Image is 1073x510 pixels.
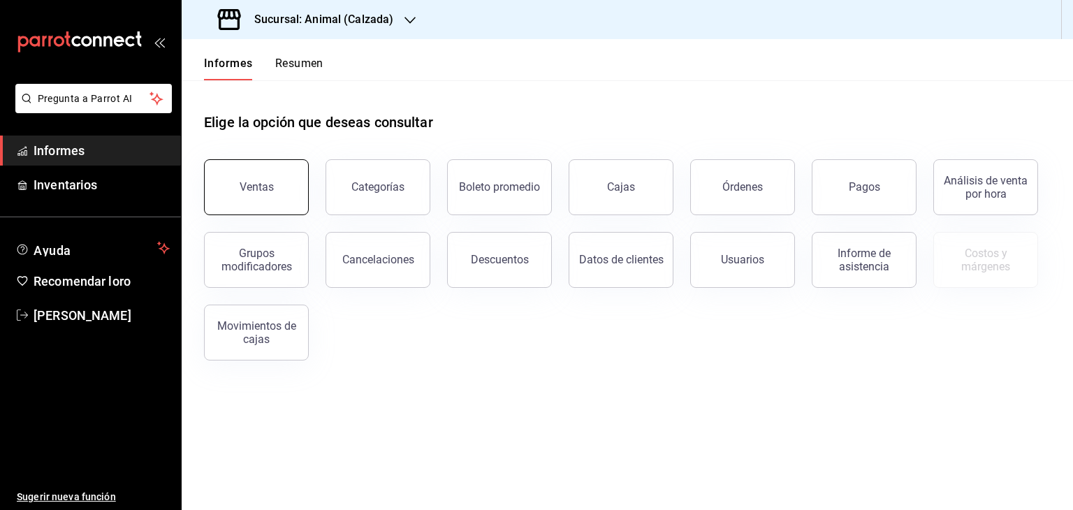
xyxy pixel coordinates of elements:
[351,180,404,194] font: Categorías
[326,232,430,288] button: Cancelaciones
[944,174,1028,201] font: Análisis de venta por hora
[15,84,172,113] button: Pregunta a Parrot AI
[204,159,309,215] button: Ventas
[459,180,540,194] font: Boleto promedio
[221,247,292,273] font: Grupos modificadores
[812,232,917,288] button: Informe de asistencia
[204,57,253,70] font: Informes
[722,180,763,194] font: Órdenes
[447,232,552,288] button: Descuentos
[34,143,85,158] font: Informes
[254,13,393,26] font: Sucursal: Animal (Calzada)
[342,253,414,266] font: Cancelaciones
[34,274,131,289] font: Recomendar loro
[812,159,917,215] button: Pagos
[933,232,1038,288] button: Contrata inventarios para ver este informe
[933,159,1038,215] button: Análisis de venta por hora
[34,243,71,258] font: Ayuda
[17,491,116,502] font: Sugerir nueva función
[240,180,274,194] font: Ventas
[690,159,795,215] button: Órdenes
[34,308,131,323] font: [PERSON_NAME]
[204,56,323,80] div: pestañas de navegación
[569,159,673,215] button: Cajas
[721,253,764,266] font: Usuarios
[275,57,323,70] font: Resumen
[34,177,97,192] font: Inventarios
[838,247,891,273] font: Informe de asistencia
[326,159,430,215] button: Categorías
[10,101,172,116] a: Pregunta a Parrot AI
[204,232,309,288] button: Grupos modificadores
[471,253,529,266] font: Descuentos
[961,247,1010,273] font: Costos y márgenes
[690,232,795,288] button: Usuarios
[569,232,673,288] button: Datos de clientes
[154,36,165,48] button: abrir_cajón_menú
[579,253,664,266] font: Datos de clientes
[217,319,296,346] font: Movimientos de cajas
[38,93,133,104] font: Pregunta a Parrot AI
[607,180,635,194] font: Cajas
[849,180,880,194] font: Pagos
[447,159,552,215] button: Boleto promedio
[204,305,309,360] button: Movimientos de cajas
[204,114,433,131] font: Elige la opción que deseas consultar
